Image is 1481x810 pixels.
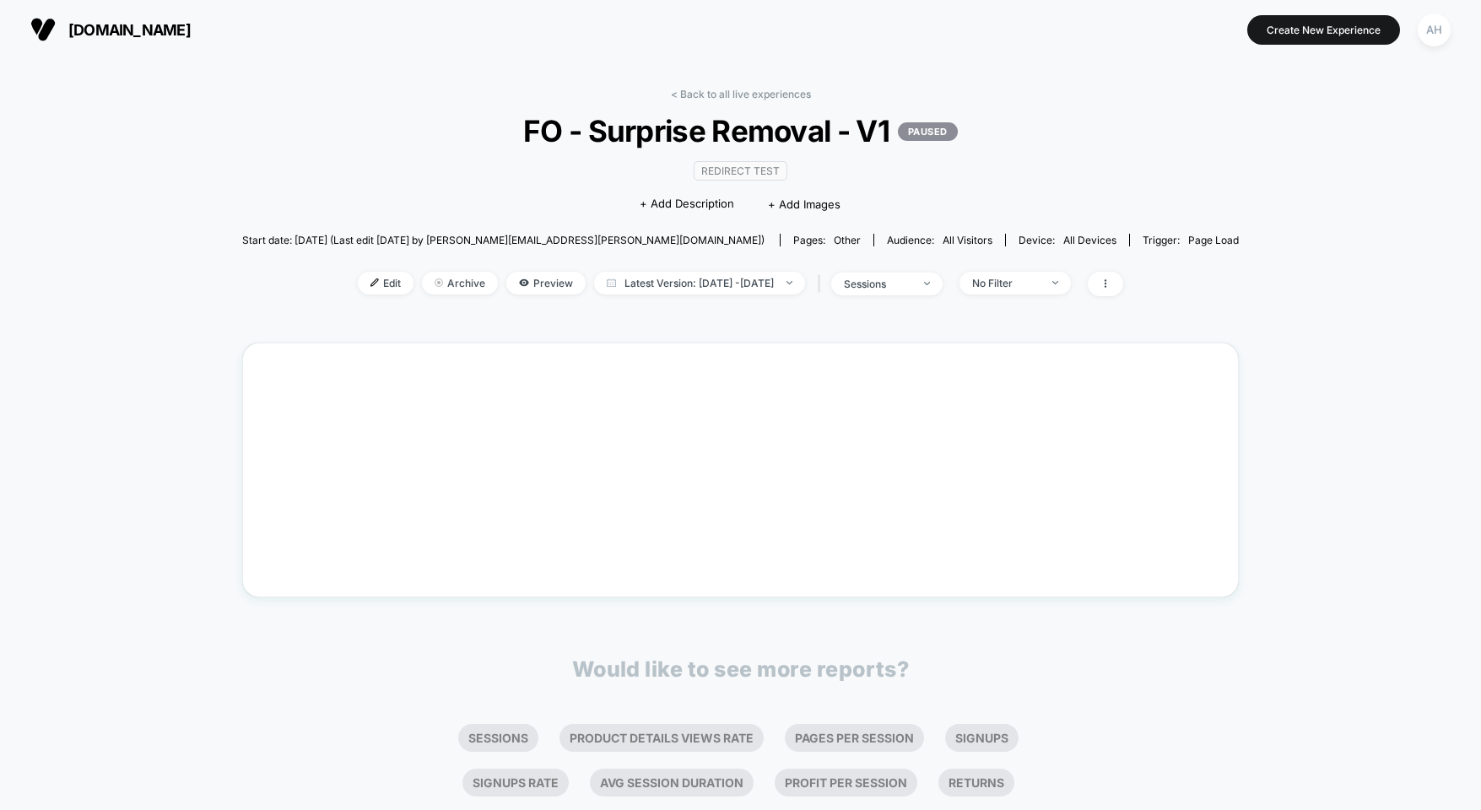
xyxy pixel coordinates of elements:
li: Profit Per Session [775,769,917,796]
li: Product Details Views Rate [559,724,764,752]
a: < Back to all live experiences [671,88,811,100]
p: PAUSED [898,122,958,141]
div: Audience: [887,234,992,246]
img: end [924,282,930,285]
span: | [813,272,831,296]
div: No Filter [972,277,1040,289]
div: Pages: [793,234,861,246]
span: other [834,234,861,246]
img: end [435,278,443,287]
img: edit [370,278,379,287]
span: + Add Images [768,197,840,211]
span: + Add Description [640,196,734,213]
button: [DOMAIN_NAME] [25,16,196,43]
li: Returns [938,769,1014,796]
span: all devices [1063,234,1116,246]
img: end [1052,281,1058,284]
span: FO - Surprise Removal - V1 [292,113,1188,148]
span: Latest Version: [DATE] - [DATE] [594,272,805,294]
span: Page Load [1188,234,1239,246]
span: Preview [506,272,586,294]
p: Would like to see more reports? [572,656,910,682]
img: end [786,281,792,284]
span: Redirect Test [694,161,787,181]
button: Create New Experience [1247,15,1400,45]
button: AH [1413,13,1456,47]
span: Start date: [DATE] (Last edit [DATE] by [PERSON_NAME][EMAIL_ADDRESS][PERSON_NAME][DOMAIN_NAME]) [242,234,765,246]
li: Signups [945,724,1019,752]
div: sessions [844,278,911,290]
div: Trigger: [1143,234,1239,246]
span: Archive [422,272,498,294]
span: Edit [358,272,413,294]
img: Visually logo [30,17,56,42]
li: Signups Rate [462,769,569,796]
li: Avg Session Duration [590,769,754,796]
div: AH [1418,13,1451,46]
li: Sessions [458,724,538,752]
img: calendar [607,278,616,287]
span: All Visitors [943,234,992,246]
li: Pages Per Session [785,724,924,752]
span: Device: [1005,234,1129,246]
span: [DOMAIN_NAME] [68,21,191,39]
